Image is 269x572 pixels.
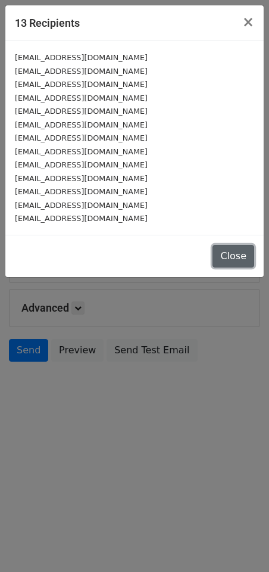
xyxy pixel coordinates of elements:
[209,515,269,572] iframe: Chat Widget
[15,201,148,210] small: [EMAIL_ADDRESS][DOMAIN_NAME]
[15,67,148,76] small: [EMAIL_ADDRESS][DOMAIN_NAME]
[15,107,148,116] small: [EMAIL_ADDRESS][DOMAIN_NAME]
[15,160,148,169] small: [EMAIL_ADDRESS][DOMAIN_NAME]
[15,214,148,223] small: [EMAIL_ADDRESS][DOMAIN_NAME]
[15,53,148,62] small: [EMAIL_ADDRESS][DOMAIN_NAME]
[15,80,148,89] small: [EMAIL_ADDRESS][DOMAIN_NAME]
[15,94,148,102] small: [EMAIL_ADDRESS][DOMAIN_NAME]
[212,245,254,268] button: Close
[15,147,148,156] small: [EMAIL_ADDRESS][DOMAIN_NAME]
[15,133,148,142] small: [EMAIL_ADDRESS][DOMAIN_NAME]
[15,174,148,183] small: [EMAIL_ADDRESS][DOMAIN_NAME]
[242,14,254,30] span: ×
[233,5,264,39] button: Close
[15,15,80,31] h5: 13 Recipients
[15,187,148,196] small: [EMAIL_ADDRESS][DOMAIN_NAME]
[15,120,148,129] small: [EMAIL_ADDRESS][DOMAIN_NAME]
